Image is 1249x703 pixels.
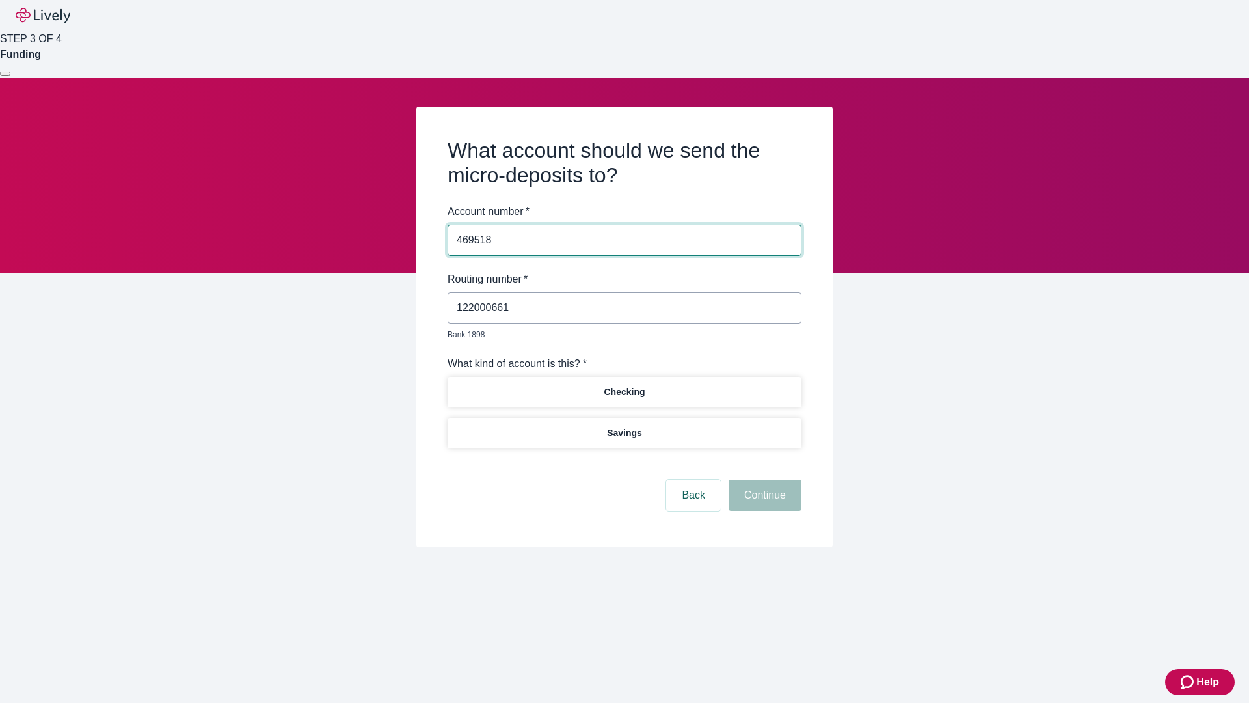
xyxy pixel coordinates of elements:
p: Savings [607,426,642,440]
p: Checking [604,385,645,399]
p: Bank 1898 [448,329,792,340]
span: Help [1196,674,1219,690]
h2: What account should we send the micro-deposits to? [448,138,801,188]
label: What kind of account is this? * [448,356,587,372]
label: Account number [448,204,530,219]
button: Checking [448,377,801,407]
button: Zendesk support iconHelp [1165,669,1235,695]
button: Savings [448,418,801,448]
img: Lively [16,8,70,23]
button: Back [666,480,721,511]
svg: Zendesk support icon [1181,674,1196,690]
label: Routing number [448,271,528,287]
